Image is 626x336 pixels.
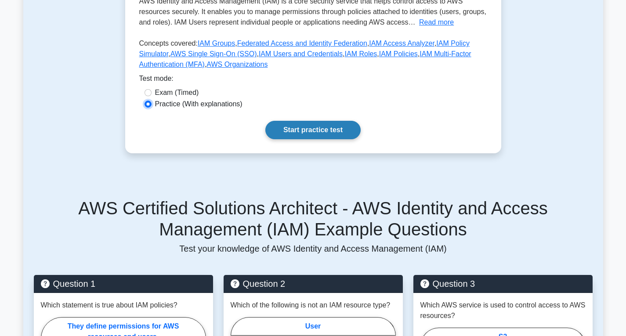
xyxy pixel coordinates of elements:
[419,17,454,28] button: Read more
[41,278,206,289] h5: Question 1
[420,278,586,289] h5: Question 3
[198,40,235,47] a: IAM Groups
[139,73,487,87] div: Test mode:
[206,61,268,68] a: AWS Organizations
[369,40,434,47] a: IAM Access Analyzer
[231,317,396,336] label: User
[34,198,593,240] h5: AWS Certified Solutions Architect - AWS Identity and Access Management (IAM) Example Questions
[231,300,391,311] p: Which of the following is not an IAM resource type?
[265,121,361,139] a: Start practice test
[139,38,487,73] p: Concepts covered: , , , , , , , , ,
[41,300,177,311] p: Which statement is true about IAM policies?
[155,99,242,109] label: Practice (With explanations)
[34,243,593,254] p: Test your knowledge of AWS Identity and Access Management (IAM)
[237,40,367,47] a: Federated Access and Identity Federation
[345,50,377,58] a: IAM Roles
[420,300,586,321] p: Which AWS service is used to control access to AWS resources?
[231,278,396,289] h5: Question 2
[259,50,343,58] a: IAM Users and Credentials
[155,87,199,98] label: Exam (Timed)
[170,50,257,58] a: AWS Single Sign-On (SSO)
[379,50,418,58] a: IAM Policies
